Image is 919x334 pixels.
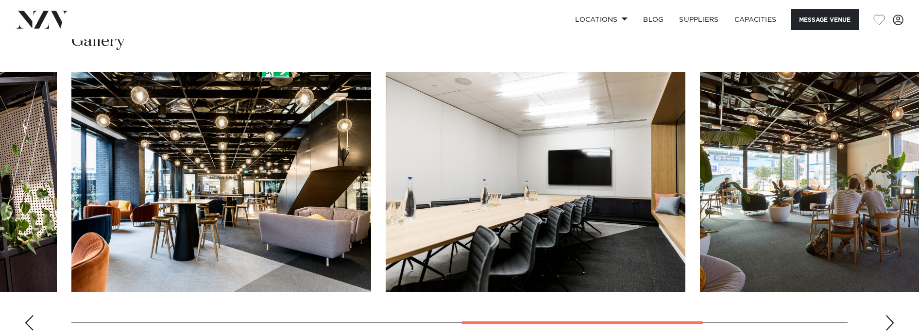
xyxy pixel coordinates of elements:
swiper-slide: 5 / 8 [71,72,371,292]
a: SUPPLIERS [671,9,726,30]
img: nzv-logo.png [16,11,68,28]
button: Message Venue [791,9,859,30]
a: Capacities [727,9,784,30]
a: Locations [567,9,635,30]
h2: Gallery [71,31,125,52]
swiper-slide: 6 / 8 [386,72,685,292]
a: BLOG [635,9,671,30]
